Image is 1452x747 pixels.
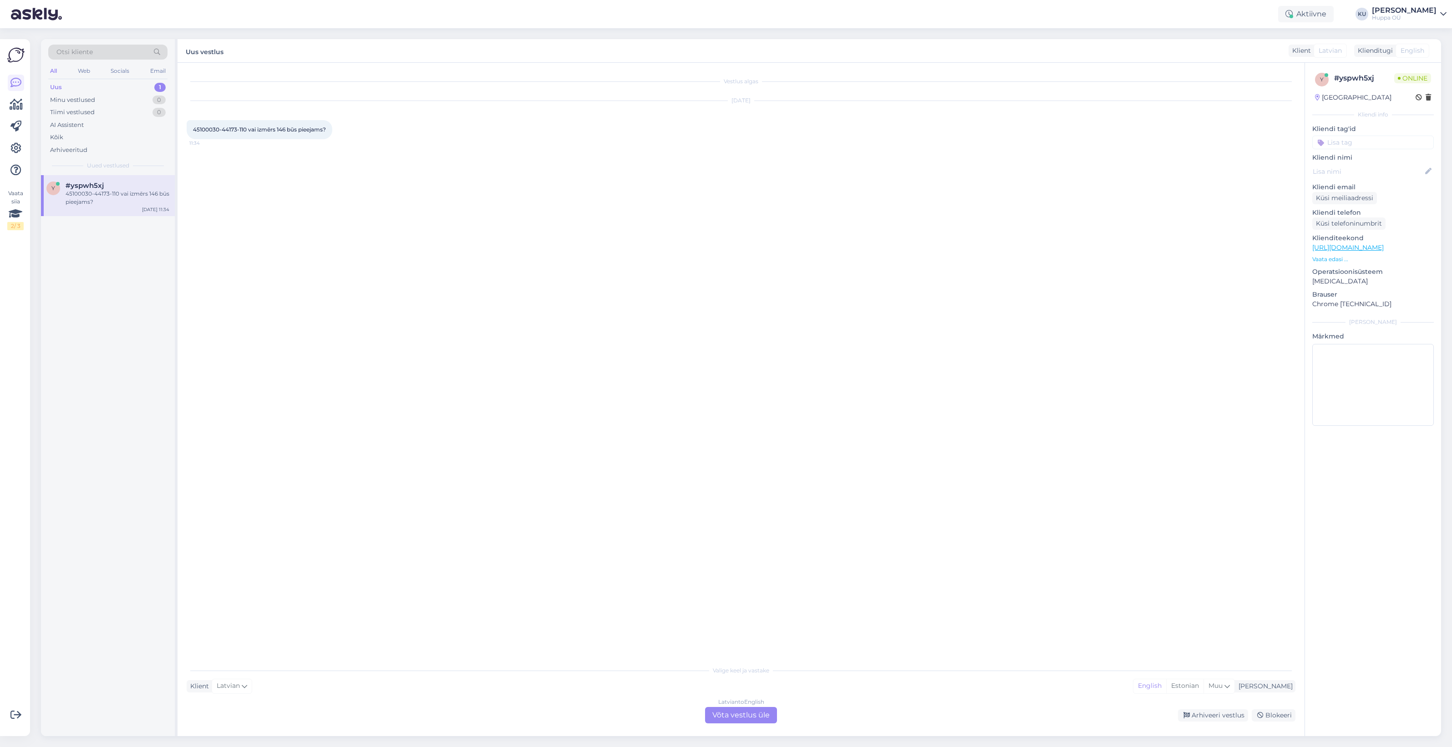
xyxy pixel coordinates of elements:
div: 0 [152,108,166,117]
div: [PERSON_NAME] [1312,318,1434,326]
div: AI Assistent [50,121,84,130]
span: y [1320,76,1324,83]
div: [GEOGRAPHIC_DATA] [1315,93,1391,102]
span: #yspwh5xj [66,182,104,190]
p: Vaata edasi ... [1312,255,1434,263]
p: Kliendi email [1312,182,1434,192]
div: 45100030-44173-110 vai izmērs 146 būs pieejams? [66,190,169,206]
p: Klienditeekond [1312,233,1434,243]
p: Kliendi tag'id [1312,124,1434,134]
div: Estonian [1166,679,1203,693]
div: Uus [50,83,62,92]
div: Minu vestlused [50,96,95,105]
div: Arhiveeri vestlus [1178,709,1248,722]
p: Kliendi nimi [1312,153,1434,162]
div: Kliendi info [1312,111,1434,119]
span: 11:34 [189,140,223,146]
div: English [1133,679,1166,693]
a: [URL][DOMAIN_NAME] [1312,243,1384,252]
input: Lisa nimi [1313,167,1423,177]
div: Latvian to English [718,698,764,706]
div: Aktiivne [1278,6,1334,22]
span: Otsi kliente [56,47,93,57]
div: All [48,65,59,77]
p: Brauser [1312,290,1434,299]
div: Vestlus algas [187,77,1295,86]
label: Uus vestlus [186,45,223,57]
span: Latvian [1319,46,1342,56]
div: Arhiveeritud [50,146,87,155]
div: 1 [154,83,166,92]
img: Askly Logo [7,46,25,64]
div: [DATE] 11:34 [142,206,169,213]
div: Kõik [50,133,63,142]
div: Klient [187,681,209,691]
div: # yspwh5xj [1334,73,1394,84]
p: Märkmed [1312,332,1434,341]
div: Valige keel ja vastake [187,666,1295,675]
span: y [51,185,55,192]
div: Vaata siia [7,189,24,230]
div: Web [76,65,92,77]
div: 0 [152,96,166,105]
div: KU [1356,8,1368,20]
div: Küsi telefoninumbrit [1312,217,1386,230]
div: Küsi meiliaadressi [1312,192,1377,204]
span: English [1401,46,1424,56]
div: Klient [1289,46,1311,56]
div: 2 / 3 [7,222,24,230]
span: Latvian [217,681,240,691]
div: Email [148,65,168,77]
div: Võta vestlus üle [705,707,777,723]
div: [PERSON_NAME] [1235,681,1293,691]
input: Lisa tag [1312,136,1434,149]
span: Muu [1208,681,1223,690]
span: Uued vestlused [87,162,129,170]
div: [DATE] [187,96,1295,105]
span: 45100030-44173-110 vai izmērs 146 būs pieejams? [193,126,326,133]
div: Huppa OÜ [1372,14,1437,21]
p: [MEDICAL_DATA] [1312,277,1434,286]
p: Kliendi telefon [1312,208,1434,217]
a: [PERSON_NAME]Huppa OÜ [1372,7,1447,21]
p: Chrome [TECHNICAL_ID] [1312,299,1434,309]
div: Tiimi vestlused [50,108,95,117]
span: Online [1394,73,1431,83]
div: [PERSON_NAME] [1372,7,1437,14]
p: Operatsioonisüsteem [1312,267,1434,277]
div: Blokeeri [1252,709,1295,722]
div: Socials [109,65,131,77]
div: Klienditugi [1354,46,1393,56]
